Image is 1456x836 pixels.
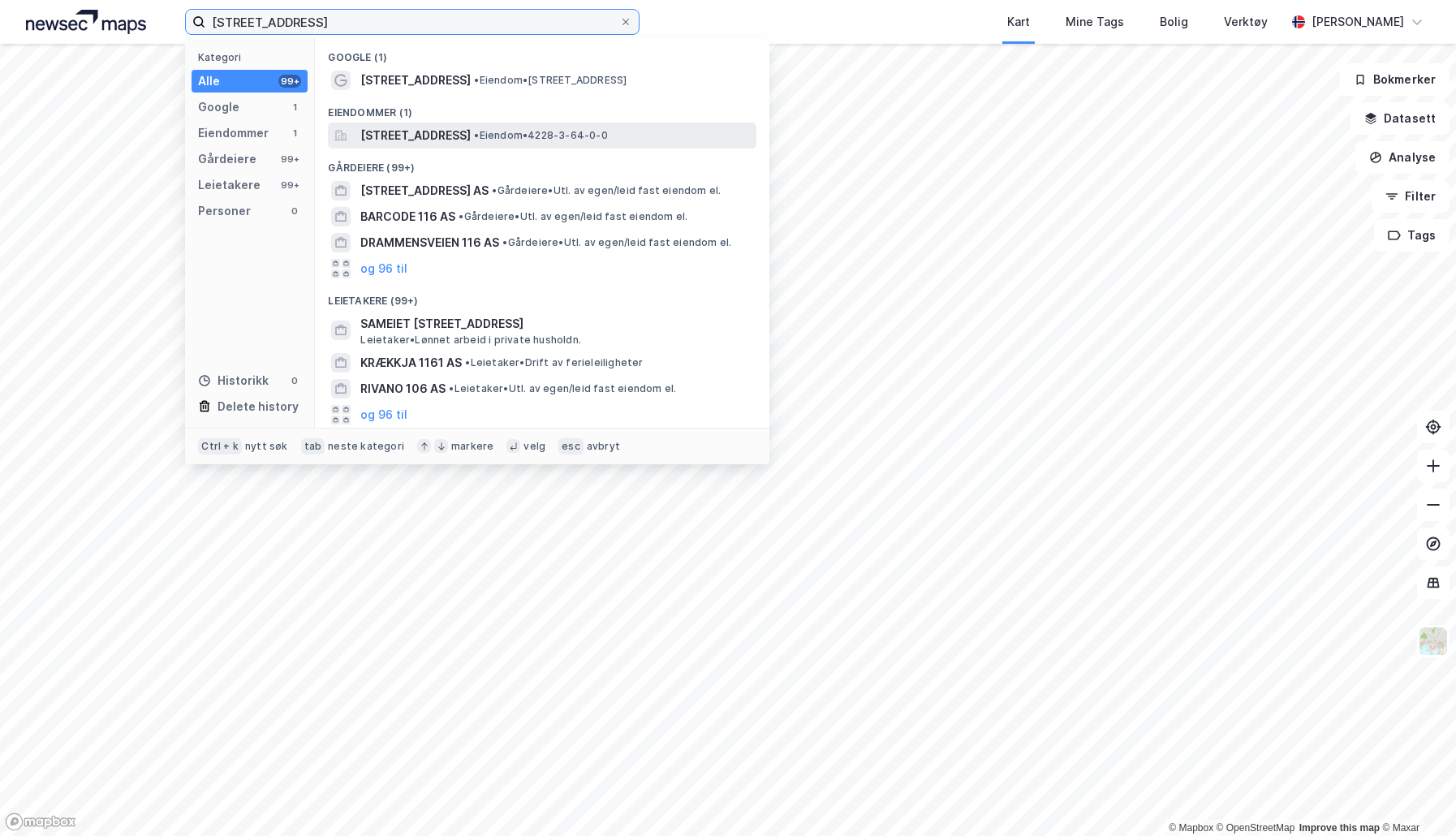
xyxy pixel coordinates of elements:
img: logo.a4113a55bc3d86da70a041830d287a7e.svg [26,10,146,34]
div: Gårdeiere (99+) [315,149,769,178]
span: • [492,184,497,196]
a: Mapbox [1169,822,1213,834]
div: Google (1) [315,38,769,67]
button: Filter [1372,180,1450,213]
div: markere [451,440,493,453]
div: nytt søk [245,440,288,453]
div: Mine Tags [1066,12,1124,32]
div: 0 [288,205,301,218]
span: [STREET_ADDRESS] AS [360,181,489,200]
a: Improve this map [1299,822,1380,834]
div: Historikk [198,371,269,390]
span: Gårdeiere • Utl. av egen/leid fast eiendom el. [492,184,721,197]
div: avbryt [587,440,620,453]
div: esc [558,438,584,455]
span: [STREET_ADDRESS] [360,71,471,90]
div: Gårdeiere [198,149,256,169]
button: Datasett [1350,102,1450,135]
a: OpenStreetMap [1217,822,1295,834]
div: Leietakere [198,175,261,195]
span: Leietaker • Drift av ferieleiligheter [465,356,643,369]
div: Alle [198,71,220,91]
button: og 96 til [360,259,407,278]
span: • [459,210,463,222]
span: • [474,74,479,86]
div: neste kategori [328,440,404,453]
div: Ctrl + k [198,438,242,455]
div: Delete history [218,397,299,416]
span: DRAMMENSVEIEN 116 AS [360,233,499,252]
button: Analyse [1355,141,1450,174]
input: Søk på adresse, matrikkel, gårdeiere, leietakere eller personer [205,10,619,34]
span: BARCODE 116 AS [360,207,455,226]
div: Google [198,97,239,117]
span: RIVANO 106 AS [360,379,446,399]
div: tab [301,438,325,455]
span: • [502,236,507,248]
button: Tags [1374,219,1450,252]
span: Gårdeiere • Utl. av egen/leid fast eiendom el. [502,236,731,249]
span: Gårdeiere • Utl. av egen/leid fast eiendom el. [459,210,687,223]
div: Verktøy [1224,12,1268,32]
img: Z [1418,626,1449,657]
span: SAMEIET [STREET_ADDRESS] [360,314,750,334]
div: Kategori [198,51,308,63]
div: Leietakere (99+) [315,282,769,311]
div: 0 [288,374,301,387]
span: Eiendom • 4228-3-64-0-0 [474,129,607,142]
span: Leietaker • Lønnet arbeid i private husholdn. [360,334,581,347]
div: velg [523,440,545,453]
div: 1 [288,101,301,114]
iframe: Chat Widget [1375,758,1456,836]
span: Leietaker • Utl. av egen/leid fast eiendom el. [449,382,676,395]
button: Bokmerker [1340,63,1450,96]
div: 1 [288,127,301,140]
div: Eiendommer (1) [315,93,769,123]
div: Bolig [1160,12,1188,32]
span: [STREET_ADDRESS] [360,126,471,145]
button: og 96 til [360,405,407,424]
span: Eiendom • [STREET_ADDRESS] [474,74,627,87]
div: [PERSON_NAME] [1312,12,1404,32]
div: 99+ [278,153,301,166]
a: Mapbox homepage [5,812,76,831]
div: 99+ [278,75,301,88]
div: 99+ [278,179,301,192]
span: • [465,356,470,368]
span: • [449,382,454,394]
span: • [474,129,479,141]
span: KRÆKKJA 1161 AS [360,353,462,373]
div: Personer [198,201,251,221]
div: Kart [1007,12,1030,32]
div: Eiendommer [198,123,269,143]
